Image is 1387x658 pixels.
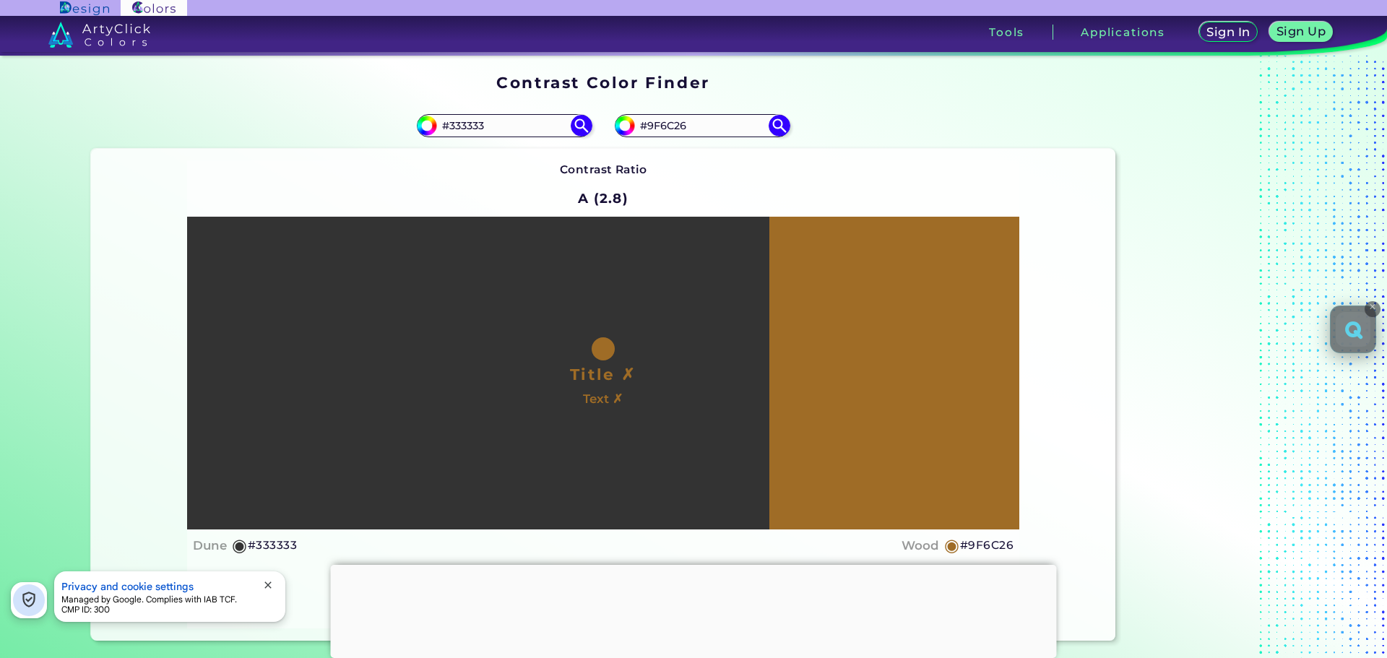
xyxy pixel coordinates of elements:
h5: Sign Up [1279,26,1323,37]
img: icon search [571,115,592,137]
iframe: Advertisement [331,565,1057,654]
img: ArtyClick Design logo [60,1,108,15]
h1: Title ✗ [570,363,636,385]
h5: #9F6C26 [960,536,1014,555]
a: Sign Up [1272,23,1329,41]
input: type color 2.. [635,116,769,135]
h1: Contrast Color Finder [496,72,709,93]
h3: Applications [1081,27,1165,38]
h5: ◉ [944,537,960,554]
img: logo_artyclick_colors_white.svg [48,22,150,48]
input: type color 1.. [437,116,571,135]
h3: Tools [989,27,1024,38]
a: Sign In [1202,23,1256,41]
h2: A (2.8) [571,182,635,214]
strong: Contrast Ratio [560,163,647,176]
img: icon search [769,115,790,137]
h4: Dune [193,535,227,556]
h4: Text ✗ [583,389,623,410]
h5: Sign In [1209,27,1248,38]
h5: #333333 [248,536,297,555]
iframe: Advertisement [1121,69,1302,646]
h4: Wood [902,535,939,556]
h5: ◉ [232,537,248,554]
button: Open extension features [1336,312,1370,347]
button: Close floating button [1365,301,1380,317]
